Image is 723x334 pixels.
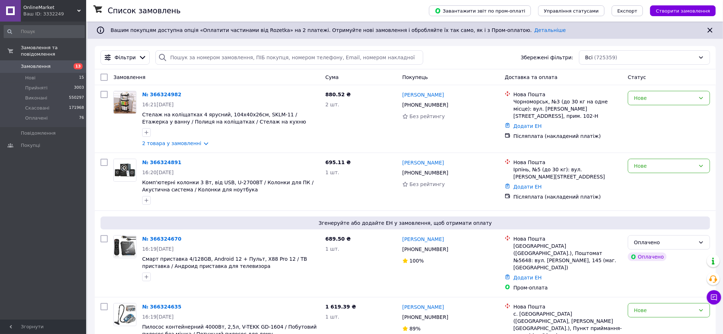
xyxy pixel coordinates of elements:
[155,50,423,65] input: Пошук за номером замовлення, ПІБ покупця, номером телефону, Email, номером накладної
[410,326,421,331] span: 89%
[113,159,136,182] a: Фото товару
[325,102,339,107] span: 2 шт.
[142,314,174,320] span: 16:19[DATE]
[21,45,86,57] span: Замовлення та повідомлення
[21,130,56,136] span: Повідомлення
[115,54,136,61] span: Фільтри
[513,193,622,200] div: Післяплата (накладений платіж)
[707,290,721,305] button: Чат з покупцем
[142,180,314,192] a: Комп'ютерні колонки 3 Вт, від USB, U-2700BT / Колонки для ПК / Акустична система / Колонки для но...
[111,27,566,33] span: Вашим покупцям доступна опція «Оплатити частинами від Rozetka» на 2 платежі. Отримуйте нові замов...
[113,74,145,80] span: Замовлення
[325,92,351,97] span: 880.52 ₴
[634,238,695,246] div: Оплачено
[325,170,339,175] span: 1 шт.
[25,75,36,81] span: Нові
[429,5,531,16] button: Завантажити звіт по пром-оплаті
[513,166,622,180] div: Ірпінь, №5 (до 30 кг): вул. [PERSON_NAME][STREET_ADDRESS]
[513,159,622,166] div: Нова Пошта
[634,94,695,102] div: Нове
[402,236,444,243] a: [PERSON_NAME]
[513,98,622,120] div: Чорноморськ, №3 (до 30 кг на одне місце): вул. [PERSON_NAME][STREET_ADDRESS], прим. 102-Н
[103,219,707,227] span: Згенеруйте або додайте ЕН у замовлення, щоб отримати оплату
[142,102,174,107] span: 16:21[DATE]
[325,246,339,252] span: 1 шт.
[142,159,181,165] a: № 366324891
[634,162,695,170] div: Нове
[142,246,174,252] span: 16:19[DATE]
[513,284,622,291] div: Пром-оплата
[142,256,307,269] span: Смарт приставка 4/128GB, Android 12 + Пульт, X88 Pro 12 / ТВ приставка / Андроид приставка для те...
[325,304,356,310] span: 1 619.39 ₴
[79,75,84,81] span: 15
[544,8,599,14] span: Управління статусами
[74,63,83,69] span: 13
[656,8,710,14] span: Створити замовлення
[25,95,47,101] span: Виконані
[142,140,201,146] a: 2 товара у замовленні
[21,63,51,70] span: Замовлення
[402,303,444,311] a: [PERSON_NAME]
[325,159,351,165] span: 695.11 ₴
[114,91,136,113] img: Фото товару
[585,54,593,61] span: Всі
[513,242,622,271] div: [GEOGRAPHIC_DATA] ([GEOGRAPHIC_DATA].), Поштомат №5648: вул. [PERSON_NAME], 145 (маг. [GEOGRAPHIC...
[643,8,716,13] a: Створити замовлення
[114,236,136,258] img: Фото товару
[402,159,444,166] a: [PERSON_NAME]
[69,105,84,111] span: 171968
[4,25,85,38] input: Пошук
[521,54,573,61] span: Збережені фільтри:
[650,5,716,16] button: Створити замовлення
[513,133,622,140] div: Післяплата (накладений платіж)
[142,112,306,125] a: Стелаж на коліщатках 4 ярусний, 104х40х26см, SKLM-11 / Етажерка у ванну / Полиця на коліщатках / ...
[23,4,77,11] span: OnlineMarket
[401,244,450,254] div: [PHONE_NUMBER]
[513,123,542,129] a: Додати ЕН
[435,8,525,14] span: Завантажити звіт по пром-оплаті
[612,5,643,16] button: Експорт
[23,11,86,17] div: Ваш ID: 3332249
[634,306,695,314] div: Нове
[594,55,617,60] span: (725359)
[142,170,174,175] span: 16:20[DATE]
[401,168,450,178] div: [PHONE_NUMBER]
[25,115,48,121] span: Оплачені
[114,303,136,326] img: Фото товару
[25,85,47,91] span: Прийняті
[25,105,50,111] span: Скасовані
[113,235,136,258] a: Фото товару
[410,113,445,119] span: Без рейтингу
[69,95,84,101] span: 550297
[401,312,450,322] div: [PHONE_NUMBER]
[628,74,646,80] span: Статус
[513,235,622,242] div: Нова Пошта
[142,92,181,97] a: № 366324982
[79,115,84,121] span: 76
[142,236,181,242] a: № 366324670
[628,252,667,261] div: Оплачено
[74,85,84,91] span: 3003
[538,5,605,16] button: Управління статусами
[402,74,428,80] span: Покупець
[325,74,339,80] span: Cума
[513,184,542,190] a: Додати ЕН
[108,6,181,15] h1: Список замовлень
[617,8,638,14] span: Експорт
[410,181,445,187] span: Без рейтингу
[402,91,444,98] a: [PERSON_NAME]
[142,304,181,310] a: № 366324635
[401,100,450,110] div: [PHONE_NUMBER]
[513,303,622,310] div: Нова Пошта
[325,314,339,320] span: 1 шт.
[325,236,351,242] span: 689.50 ₴
[410,258,424,264] span: 100%
[535,27,566,33] a: Детальніше
[505,74,558,80] span: Доставка та оплата
[114,159,136,181] img: Фото товару
[21,142,40,149] span: Покупці
[113,303,136,326] a: Фото товару
[113,91,136,114] a: Фото товару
